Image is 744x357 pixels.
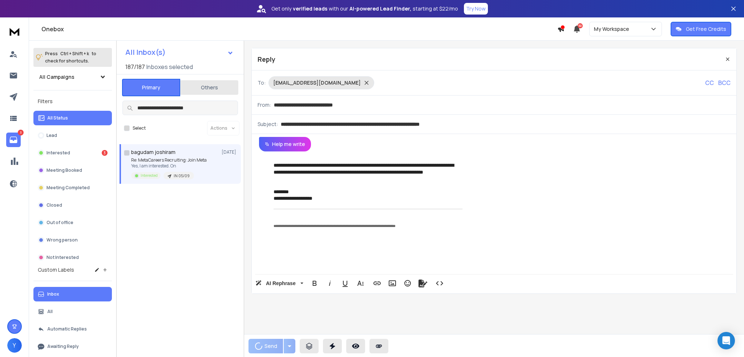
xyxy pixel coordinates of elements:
p: [DATE] [222,149,238,155]
p: From: [258,101,271,109]
span: Ctrl + Shift + k [59,49,90,58]
h1: Onebox [41,25,557,33]
button: Try Now [464,3,488,15]
strong: verified leads [293,5,327,12]
button: Italic (Ctrl+I) [323,276,337,291]
div: 3 [102,150,108,156]
button: Inbox [33,287,112,301]
h1: bagudam joshiram [131,149,175,156]
p: 3 [18,130,24,135]
p: Out of office [46,220,73,226]
strong: AI-powered Lead Finder, [349,5,411,12]
img: logo [7,25,22,38]
button: Signature [416,276,430,291]
button: Closed [33,198,112,212]
p: Get only with our starting at $22/mo [271,5,458,12]
button: Awaiting Reply [33,339,112,354]
button: Y [7,338,22,353]
button: Code View [433,276,446,291]
p: Press to check for shortcuts. [45,50,96,65]
button: Interested3 [33,146,112,160]
p: IN 05/09 [174,173,190,179]
button: More Text [353,276,367,291]
p: Awaiting Reply [47,344,79,349]
h3: Filters [33,96,112,106]
p: Closed [46,202,62,208]
button: All Campaigns [33,70,112,84]
button: Insert Image (Ctrl+P) [385,276,399,291]
a: 3 [6,133,21,147]
button: Automatic Replies [33,322,112,336]
p: All Status [47,115,68,121]
button: Help me write [259,137,311,151]
p: Re: MetaCareers Recruiting: Join Meta [131,157,207,163]
button: AI Rephrase [254,276,305,291]
button: Bold (Ctrl+B) [308,276,322,291]
button: Not Interested [33,250,112,265]
h1: All Campaigns [39,73,74,81]
button: Meeting Booked [33,163,112,178]
p: To: [258,79,266,86]
span: AI Rephrase [264,280,297,287]
span: 187 / 187 [125,62,145,71]
p: Try Now [466,5,486,12]
p: Lead [46,133,57,138]
h3: Inboxes selected [146,62,193,71]
div: Open Intercom Messenger [717,332,735,349]
button: Underline (Ctrl+U) [338,276,352,291]
p: BCC [718,78,731,87]
p: Inbox [47,291,59,297]
p: Interested [141,173,158,178]
button: All [33,304,112,319]
label: Select [133,125,146,131]
button: All Status [33,111,112,125]
button: Insert Link (Ctrl+K) [370,276,384,291]
span: 50 [578,23,583,28]
p: Reply [258,54,275,64]
p: All [47,309,53,315]
button: Wrong person [33,233,112,247]
p: [EMAIL_ADDRESS][DOMAIN_NAME] [273,79,361,86]
p: CC [705,78,714,87]
button: Meeting Completed [33,180,112,195]
button: Lead [33,128,112,143]
h1: All Inbox(s) [125,49,166,56]
button: All Inbox(s) [120,45,239,60]
p: Not Interested [46,255,79,260]
button: Others [180,80,238,96]
button: Primary [122,79,180,96]
p: Automatic Replies [47,326,87,332]
p: Meeting Completed [46,185,90,191]
button: Get Free Credits [671,22,731,36]
p: Wrong person [46,237,78,243]
h3: Custom Labels [38,266,74,273]
p: Interested [46,150,70,156]
p: Subject: [258,121,278,128]
p: My Workspace [594,25,632,33]
button: Out of office [33,215,112,230]
p: Yes, I am interested. On [131,163,207,169]
p: Meeting Booked [46,167,82,173]
p: Get Free Credits [686,25,726,33]
button: Emoticons [401,276,415,291]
